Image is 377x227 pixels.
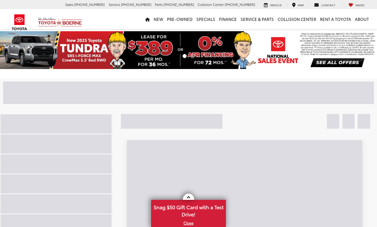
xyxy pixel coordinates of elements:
[198,2,224,7] span: Collision Center
[356,3,365,7] span: Saved
[225,2,255,7] span: [PHONE_NUMBER]
[309,2,340,7] a: Contact
[74,2,105,7] span: [PHONE_NUMBER]
[121,2,151,7] span: [PHONE_NUMBER]
[65,2,73,7] span: Sales
[164,2,194,7] span: [PHONE_NUMBER]
[194,9,217,29] a: Specials
[38,17,82,28] img: Vic Vaughan Toyota of Boerne
[8,12,31,32] img: Toyota
[239,9,276,29] a: Service & Parts: Opens in a new tab
[155,2,163,7] span: Parts
[318,9,353,29] a: Rent a Toyota
[298,3,304,7] span: Map
[152,9,165,29] a: New
[321,3,335,7] span: Contact
[217,9,239,29] a: Finance
[353,9,371,29] a: About
[143,9,152,29] a: Home
[276,9,318,29] a: Collision Center
[259,2,286,7] a: Service
[270,3,282,7] span: Service
[287,2,308,7] a: Map
[344,2,369,7] a: My Saved Vehicles
[152,200,225,220] span: Snag $50 Gift Card with a Test Drive!
[165,9,194,29] a: Pre-Owned
[109,2,120,7] span: Service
